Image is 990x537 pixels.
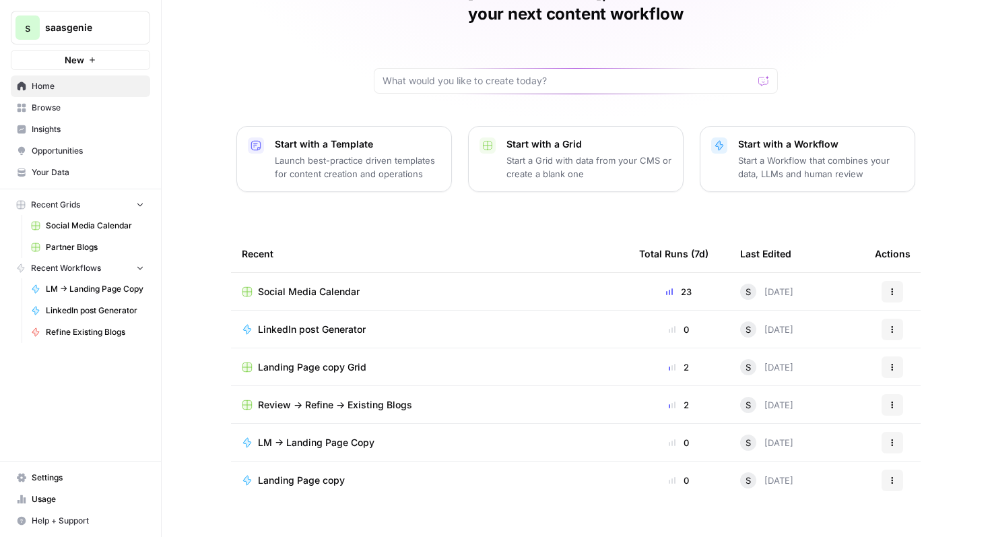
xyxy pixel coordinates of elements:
[746,474,751,487] span: S
[11,11,150,44] button: Workspace: saasgenie
[242,398,618,412] a: Review -> Refine -> Existing Blogs
[11,467,150,488] a: Settings
[738,154,904,181] p: Start a Workflow that combines your data, LLMs and human review
[242,360,618,374] a: Landing Page copy Grid
[32,123,144,135] span: Insights
[746,436,751,449] span: S
[32,166,144,179] span: Your Data
[11,162,150,183] a: Your Data
[25,278,150,300] a: LM -> Landing Page Copy
[32,493,144,505] span: Usage
[875,235,911,272] div: Actions
[25,20,30,36] span: s
[639,436,719,449] div: 0
[740,235,791,272] div: Last Edited
[639,360,719,374] div: 2
[258,398,412,412] span: Review -> Refine -> Existing Blogs
[639,285,719,298] div: 23
[242,474,618,487] a: Landing Page copy
[11,50,150,70] button: New
[258,323,366,336] span: LinkedIn post Generator
[746,398,751,412] span: S
[32,145,144,157] span: Opportunities
[740,359,793,375] div: [DATE]
[45,21,127,34] span: saasgenie
[740,321,793,338] div: [DATE]
[25,300,150,321] a: LinkedIn post Generator
[11,510,150,532] button: Help + Support
[11,195,150,215] button: Recent Grids
[468,126,684,192] button: Start with a GridStart a Grid with data from your CMS or create a blank one
[258,285,360,298] span: Social Media Calendar
[32,80,144,92] span: Home
[46,305,144,317] span: LinkedIn post Generator
[11,140,150,162] a: Opportunities
[738,137,904,151] p: Start with a Workflow
[32,472,144,484] span: Settings
[32,515,144,527] span: Help + Support
[258,436,374,449] span: LM -> Landing Page Copy
[242,235,618,272] div: Recent
[11,97,150,119] a: Browse
[65,53,84,67] span: New
[31,262,101,274] span: Recent Workflows
[242,285,618,298] a: Social Media Calendar
[746,285,751,298] span: S
[11,258,150,278] button: Recent Workflows
[31,199,80,211] span: Recent Grids
[25,321,150,343] a: Refine Existing Blogs
[746,323,751,336] span: S
[25,215,150,236] a: Social Media Calendar
[11,488,150,510] a: Usage
[242,436,618,449] a: LM -> Landing Page Copy
[258,474,345,487] span: Landing Page copy
[639,235,708,272] div: Total Runs (7d)
[639,323,719,336] div: 0
[25,236,150,258] a: Partner Blogs
[242,323,618,336] a: LinkedIn post Generator
[46,241,144,253] span: Partner Blogs
[740,472,793,488] div: [DATE]
[46,283,144,295] span: LM -> Landing Page Copy
[383,74,753,88] input: What would you like to create today?
[700,126,915,192] button: Start with a WorkflowStart a Workflow that combines your data, LLMs and human review
[639,474,719,487] div: 0
[639,398,719,412] div: 2
[32,102,144,114] span: Browse
[46,326,144,338] span: Refine Existing Blogs
[46,220,144,232] span: Social Media Calendar
[506,154,672,181] p: Start a Grid with data from your CMS or create a blank one
[740,284,793,300] div: [DATE]
[746,360,751,374] span: S
[11,75,150,97] a: Home
[11,119,150,140] a: Insights
[506,137,672,151] p: Start with a Grid
[275,154,440,181] p: Launch best-practice driven templates for content creation and operations
[740,435,793,451] div: [DATE]
[740,397,793,413] div: [DATE]
[236,126,452,192] button: Start with a TemplateLaunch best-practice driven templates for content creation and operations
[258,360,366,374] span: Landing Page copy Grid
[275,137,440,151] p: Start with a Template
